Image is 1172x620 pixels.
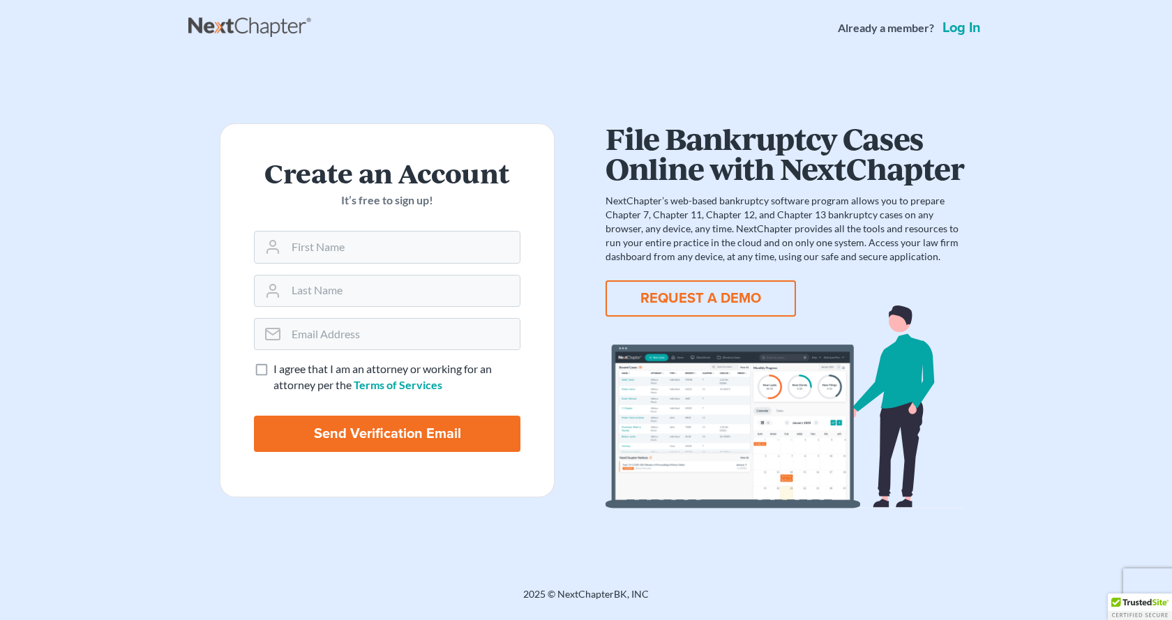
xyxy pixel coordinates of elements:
[606,194,964,264] p: NextChapter’s web-based bankruptcy software program allows you to prepare Chapter 7, Chapter 11, ...
[254,158,520,187] h2: Create an Account
[838,20,934,36] strong: Already a member?
[940,21,984,35] a: Log in
[286,275,520,306] input: Last Name
[606,305,964,508] img: dashboard-867a026336fddd4d87f0941869007d5e2a59e2bc3a7d80a2916e9f42c0117099.svg
[606,123,964,183] h1: File Bankruptcy Cases Online with NextChapter
[254,416,520,452] input: Send Verification Email
[1108,593,1172,620] div: TrustedSite Certified
[273,362,492,391] span: I agree that I am an attorney or working for an attorney per the
[354,378,442,391] a: Terms of Services
[254,192,520,209] p: It’s free to sign up!
[286,232,520,262] input: First Name
[188,587,984,612] div: 2025 © NextChapterBK, INC
[606,280,796,317] button: REQUEST A DEMO
[286,319,520,349] input: Email Address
